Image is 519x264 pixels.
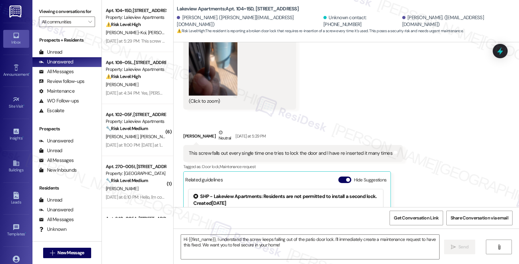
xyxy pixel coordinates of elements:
div: Neutral [217,129,232,143]
div: Residents [32,185,102,191]
i:  [88,19,92,24]
div: Prospects [32,125,102,132]
input: All communities [42,17,85,27]
span: • [23,103,24,108]
span: • [25,231,26,235]
div: [DATE] at 5:29 PM: This screw falls out every single time one tries to lock the door and I have r... [106,38,325,44]
button: New Message [43,248,91,258]
a: Buildings [3,158,29,175]
i:  [497,244,501,250]
strong: ⚠️ Risk Level: High [106,73,141,79]
textarea: Hi {{first_name}}, I understand the screw keeps falling out of the patio door lock. I'll immediat... [181,235,439,259]
div: WO Follow-ups [39,98,79,104]
div: All Messages [39,157,74,164]
span: • [22,135,23,139]
div: Prospects + Residents [32,37,102,44]
div: Unread [39,197,62,204]
span: Get Conversation Link [394,215,439,221]
div: Apt. 104~15D, [STREET_ADDRESS] [106,7,166,14]
span: • [29,71,30,76]
span: [PERSON_NAME]-Koi [148,30,188,35]
a: Leads [3,190,29,207]
div: Property: Lakeview Apartments [106,66,166,73]
a: Templates • [3,222,29,239]
a: Inbox [3,30,29,47]
button: Send [444,240,476,254]
div: Apt. 102~05F, [STREET_ADDRESS] [106,111,166,118]
div: [DATE] at 5:29 PM [234,133,266,139]
div: Review follow-ups [39,78,84,85]
div: Unanswered [39,206,73,213]
span: : The resident is reporting a broken door lock that requires re-insertion of a screw every time i... [177,28,463,34]
span: Share Conversation via email [451,215,508,221]
div: Unknown contact: [PHONE_NUMBER] [323,14,401,28]
span: New Message [57,249,84,256]
div: All Messages [39,68,74,75]
div: Unanswered [39,59,73,65]
div: Apt. 270~005I, [STREET_ADDRESS] [106,163,166,170]
div: SHP - Lakeview Apartments: Residents are not permitted to install a second lock. [193,193,378,200]
label: Viewing conversations for [39,7,95,17]
div: Property: Lakeview Apartments [106,14,166,21]
div: Escalate [39,107,64,114]
img: ResiDesk Logo [9,6,23,18]
span: [PERSON_NAME] [106,82,138,87]
div: (Click to zoom) [189,98,286,105]
div: Related guidelines [185,177,223,186]
a: Site Visit • [3,94,29,112]
strong: ⚠️ Risk Level: High [177,28,205,33]
div: Unread [39,147,62,154]
button: Zoom image [189,31,237,96]
i:  [451,244,456,250]
span: [PERSON_NAME] [106,186,138,191]
i:  [50,250,55,256]
div: Created [DATE] [193,200,378,207]
div: New Inbounds [39,167,77,174]
span: [PERSON_NAME] [106,134,140,139]
div: [DATE] at 11:00 PM: [DATE] at 10:00 we have to go fill out the lease [106,142,228,148]
label: Hide Suggestions [354,177,387,183]
div: Property: Lakeview Apartments [106,118,166,125]
div: This screw falls out every single time one tries to lock the door and I have re inserted it many ... [189,150,392,157]
div: Property: [GEOGRAPHIC_DATA] [106,170,166,177]
span: [PERSON_NAME] [140,134,173,139]
span: [PERSON_NAME]-Koi [106,30,148,35]
a: Insights • [3,126,29,143]
div: [PERSON_NAME]. ([EMAIL_ADDRESS][DOMAIN_NAME]) [402,14,514,28]
div: Unknown [39,226,66,233]
div: All Messages [39,216,74,223]
div: [PERSON_NAME] [183,129,403,145]
div: Tagged as: [183,162,403,171]
strong: 🔧 Risk Level: Medium [106,125,148,131]
div: Apt. 240~005A, [STREET_ADDRESS] [106,215,166,222]
div: Unanswered [39,138,73,144]
span: Maintenance request [220,164,256,169]
button: Share Conversation via email [446,211,513,225]
div: Apt. 108~05L, [STREET_ADDRESS] [106,59,166,66]
span: Send [458,244,468,250]
strong: ⚠️ Risk Level: High [106,21,141,27]
button: Get Conversation Link [390,211,443,225]
div: Maintenance [39,88,75,95]
div: Unread [39,49,62,56]
b: Lakeview Apartments: Apt. 104~15D, [STREET_ADDRESS] [177,6,299,12]
span: Door lock , [202,164,220,169]
strong: 🔧 Risk Level: Medium [106,178,148,183]
div: [DATE] at 4:34 PM: Yes, [PERSON_NAME] is aware I have a backed up tub problem. I need a plumber t... [106,90,362,96]
div: [PERSON_NAME]. ([PERSON_NAME][EMAIL_ADDRESS][DOMAIN_NAME]) [177,14,322,28]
